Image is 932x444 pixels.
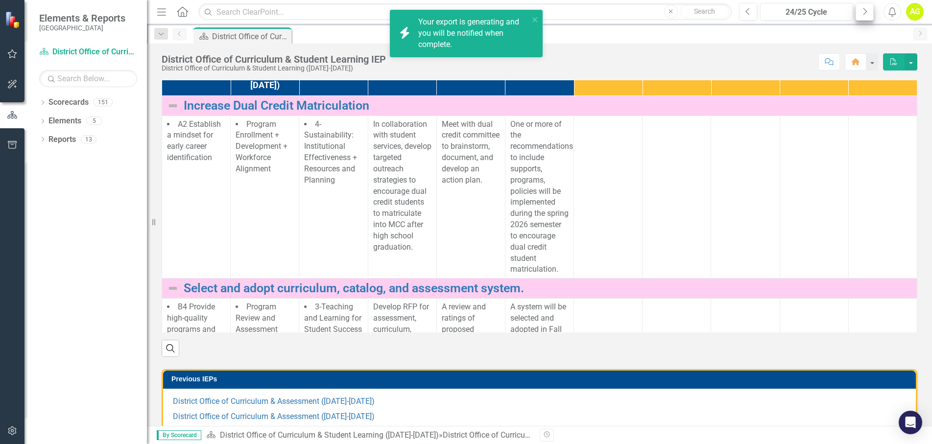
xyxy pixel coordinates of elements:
[694,7,715,15] span: Search
[48,134,76,145] a: Reports
[220,430,439,440] a: District Office of Curriculum & Student Learning ([DATE]-[DATE])
[906,3,924,21] button: AG
[436,116,505,279] td: Double-Click to Edit
[643,298,711,427] td: Double-Click to Edit
[680,5,729,19] button: Search
[510,302,569,346] p: A system will be selected and adopted in Fall 2025.
[162,65,386,72] div: District Office of Curriculum & Student Learning ([DATE]-[DATE])
[167,302,215,345] span: B4 Provide high-quality programs and services
[299,116,368,279] td: Double-Click to Edit
[373,302,431,424] p: Develop RFP for assessment, curriculum, program review, and catalog. Form group of faculty, staff...
[162,298,231,427] td: Double-Click to Edit
[436,298,505,427] td: Double-Click to Edit
[304,302,362,334] span: 3-Teaching and Learning for Student Success
[373,119,431,253] p: In collaboration with student services, develop targeted outreach strategies to encourage dual cr...
[94,98,113,107] div: 151
[39,47,137,58] a: District Office of Curriculum & Student Learning ([DATE]-[DATE])
[173,412,375,421] a: District Office of Curriculum & Assessment ([DATE]-[DATE])
[899,411,922,434] div: Open Intercom Messenger
[184,99,912,113] a: Increase Dual Credit Matriculation
[532,14,539,25] button: close
[39,12,125,24] span: Elements & Reports
[418,17,529,50] div: Your export is generating and you will be notified when complete.
[39,24,125,32] small: [GEOGRAPHIC_DATA]
[764,6,850,18] div: 24/25 Cycle
[505,116,574,279] td: Double-Click to Edit
[212,30,289,43] div: District Office of Curriculum & Student Learning IEP
[48,116,81,127] a: Elements
[167,119,221,163] span: A2 Establish a mindset for early career identification
[184,281,912,295] a: Select and adopt curriculum, catalog, and assessment system.
[48,97,89,108] a: Scorecards
[510,119,569,276] p: One or more of the recommendations to include supports, programs, policies will be implemented du...
[442,302,500,369] p: A review and ratings of proposed systems by committee will be conducted.
[5,11,22,28] img: ClearPoint Strategy
[368,116,436,279] td: Double-Click to Edit
[711,116,780,279] td: Double-Click to Edit
[368,298,436,427] td: Double-Click to Edit
[760,3,853,21] button: 24/25 Cycle
[162,116,231,279] td: Double-Click to Edit
[848,116,917,279] td: Double-Click to Edit
[711,298,780,427] td: Double-Click to Edit
[443,430,620,440] div: District Office of Curriculum & Student Learning IEP
[198,3,732,21] input: Search ClearPoint...
[86,117,102,125] div: 5
[231,298,299,427] td: Double-Click to Edit
[780,116,848,279] td: Double-Click to Edit
[442,119,500,186] p: Meet with dual credit committee to brainstorm, document, and develop an action plan.
[299,298,368,427] td: Double-Click to Edit
[574,116,643,279] td: Double-Click to Edit
[157,430,201,440] span: By Scorecard
[167,282,179,294] img: Not Defined
[167,100,179,112] img: Not Defined
[574,298,643,427] td: Double-Click to Edit
[236,302,278,334] span: Program Review and Assessment
[206,430,532,441] div: »
[162,279,917,299] td: Double-Click to Edit Right Click for Context Menu
[162,54,386,65] div: District Office of Curriculum & Student Learning IEP
[162,96,917,116] td: Double-Click to Edit Right Click for Context Menu
[643,116,711,279] td: Double-Click to Edit
[173,397,375,406] a: District Office of Curriculum & Assessment ([DATE]-[DATE])
[39,70,137,87] input: Search Below...
[231,116,299,279] td: Double-Click to Edit
[81,135,96,143] div: 13
[780,298,848,427] td: Double-Click to Edit
[304,119,357,185] span: 4- Sustainability: Institutional Effectiveness + Resources and Planning
[171,375,911,383] h3: Previous IEPs
[236,119,287,173] span: Program Enrollment + Development + Workforce Alignment
[505,298,574,427] td: Double-Click to Edit
[848,298,917,427] td: Double-Click to Edit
